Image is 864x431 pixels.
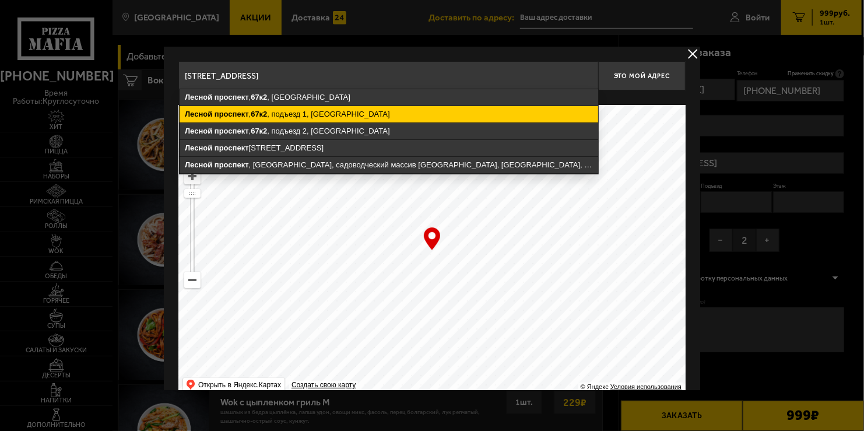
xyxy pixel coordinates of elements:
ymaps: Лесной [185,160,212,169]
span: Это мой адрес [614,72,670,80]
ymaps: Открыть в Яндекс.Картах [183,378,285,392]
ymaps: © Яндекс [581,383,609,390]
ymaps: проспект [215,143,249,152]
ymaps: , , подъезд 2, [GEOGRAPHIC_DATA] [180,123,598,139]
ymaps: проспект [215,160,249,169]
a: Создать свою карту [289,381,358,390]
ymaps: , , [GEOGRAPHIC_DATA] [180,89,598,106]
input: Введите адрес доставки [178,61,598,90]
ymaps: 67к2 [251,93,267,101]
button: Это мой адрес [598,61,686,90]
ymaps: [STREET_ADDRESS] [180,140,598,156]
ymaps: 67к2 [251,127,267,135]
ymaps: Лесной [185,143,212,152]
ymaps: Лесной [185,93,212,101]
ymaps: проспект [215,110,249,118]
a: Условия использования [610,383,682,390]
ymaps: проспект [215,93,249,101]
ymaps: проспект [215,127,249,135]
ymaps: , , подъезд 1, [GEOGRAPHIC_DATA] [180,106,598,122]
ymaps: , [GEOGRAPHIC_DATA], садоводческий массив [GEOGRAPHIC_DATA], [GEOGRAPHIC_DATA], [GEOGRAPHIC_DATA]... [180,157,598,173]
button: delivery type [686,47,700,61]
ymaps: 67к2 [251,110,267,118]
ymaps: Лесной [185,127,212,135]
ymaps: Открыть в Яндекс.Картах [198,378,281,392]
ymaps: Лесной [185,110,212,118]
